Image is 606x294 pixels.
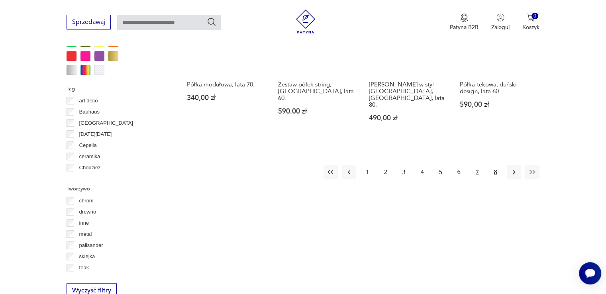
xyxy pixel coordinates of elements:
[278,81,354,102] h3: Zestaw półek string, [GEOGRAPHIC_DATA], lata 60.
[79,141,97,150] p: Cepelia
[522,24,539,31] p: Koszyk
[79,263,89,272] p: teak
[294,10,318,33] img: Patyna - sklep z meblami i dekoracjami vintage
[488,165,503,179] button: 8
[460,101,535,108] p: 590,00 zł
[79,219,89,227] p: inne
[460,81,535,95] h3: Półka tekowa, duński design, lata 60.
[527,14,535,22] img: Ikona koszyka
[470,165,484,179] button: 7
[460,14,468,22] img: Ikona medalu
[278,108,354,115] p: 590,00 zł
[79,196,94,205] p: chrom
[79,274,123,283] p: tworzywo sztuczne
[67,15,111,29] button: Sprzedawaj
[450,14,479,31] button: Patyna B2B
[79,163,101,172] p: Chodzież
[79,119,133,127] p: [GEOGRAPHIC_DATA]
[415,165,429,179] button: 4
[360,165,375,179] button: 1
[531,13,538,20] div: 0
[79,96,98,105] p: art deco
[452,165,466,179] button: 6
[433,165,448,179] button: 5
[79,208,96,216] p: drewno
[79,108,100,116] p: Bauhaus
[369,115,445,122] p: 490,00 zł
[369,81,445,108] h3: [PERSON_NAME] w styl [GEOGRAPHIC_DATA], [GEOGRAPHIC_DATA], lata 80.
[207,17,216,27] button: Szukaj
[79,252,95,261] p: sklejka
[397,165,411,179] button: 3
[491,14,510,31] button: Zaloguj
[187,94,263,101] p: 340,00 zł
[522,14,539,31] button: 0Koszyk
[379,165,393,179] button: 2
[187,81,263,88] h3: Półka modułowa, lata 70.
[450,24,479,31] p: Patyna B2B
[496,14,504,22] img: Ikonka użytkownika
[79,152,100,161] p: ceramika
[579,262,601,284] iframe: Smartsupp widget button
[79,174,99,183] p: Ćmielów
[79,230,92,239] p: metal
[491,24,510,31] p: Zaloguj
[67,84,164,93] p: Tag
[79,241,103,250] p: palisander
[450,14,479,31] a: Ikona medaluPatyna B2B
[67,184,164,193] p: Tworzywo
[67,20,111,25] a: Sprzedawaj
[79,130,112,139] p: [DATE][DATE]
